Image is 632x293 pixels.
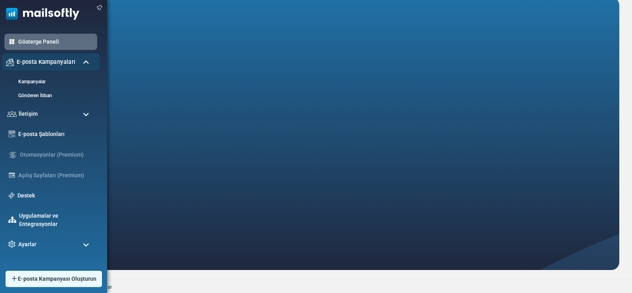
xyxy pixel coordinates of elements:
[18,130,93,138] a: E-posta Şablonları
[8,150,17,159] img: workflow.svg
[18,38,59,45] font: Gösterge Paneli
[19,212,93,228] a: Uygulamalar ve Entegrasyonlar
[8,38,15,45] img: dashboard-icon-active.svg
[19,213,58,227] font: Uygulamalar ve Entegrasyonlar
[18,93,52,98] font: Gönderen İtibarı
[8,172,15,179] img: landing_pages.svg
[7,111,17,117] img: contacts-icon.svg
[4,92,95,99] a: Gönderen İtibarı
[4,78,95,85] a: Kampanyalar
[8,241,15,248] img: settings-icon.svg
[17,192,93,200] a: Destek
[17,192,35,199] font: Destek
[18,38,93,46] a: Gösterge Paneli
[18,276,96,282] font: E-posta Kampanyası Oluşturun
[18,131,65,137] font: E-posta Şablonları
[18,79,46,84] font: Kampanyalar
[8,192,15,199] img: support-icon.svg
[19,111,38,117] font: İletişim
[6,58,14,66] img: campaigns-icon.png
[8,130,15,138] img: email-templates-icon.svg
[17,58,75,65] font: E-posta Kampanyaları
[18,241,36,247] font: Ayarlar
